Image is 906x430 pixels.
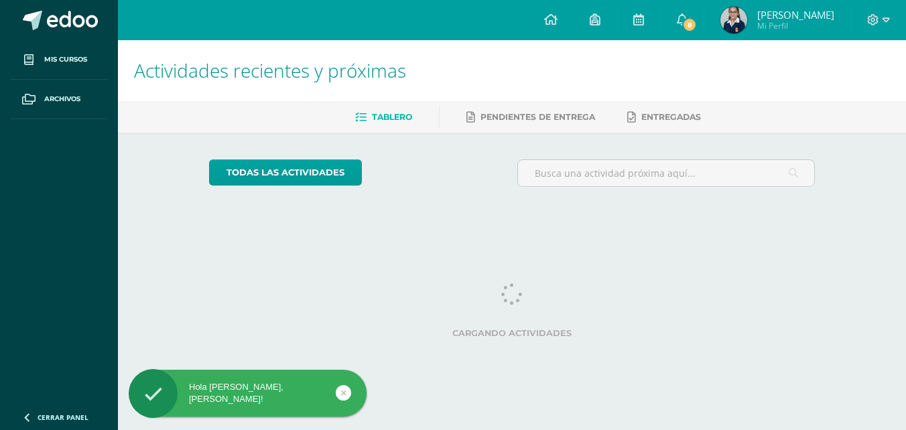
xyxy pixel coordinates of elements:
[44,54,87,65] span: Mis cursos
[44,94,80,104] span: Archivos
[372,112,412,122] span: Tablero
[38,413,88,422] span: Cerrar panel
[682,17,697,32] span: 8
[757,20,834,31] span: Mi Perfil
[641,112,701,122] span: Entregadas
[129,381,367,405] div: Hola [PERSON_NAME], [PERSON_NAME]!
[134,58,406,83] span: Actividades recientes y próximas
[355,106,412,128] a: Tablero
[209,159,362,186] a: todas las Actividades
[209,328,816,338] label: Cargando actividades
[627,106,701,128] a: Entregadas
[480,112,595,122] span: Pendientes de entrega
[720,7,747,33] img: 2bcd10210d5623681e05578e8ae1fb6b.png
[11,80,107,119] a: Archivos
[11,40,107,80] a: Mis cursos
[518,160,815,186] input: Busca una actividad próxima aquí...
[757,8,834,21] span: [PERSON_NAME]
[466,106,595,128] a: Pendientes de entrega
